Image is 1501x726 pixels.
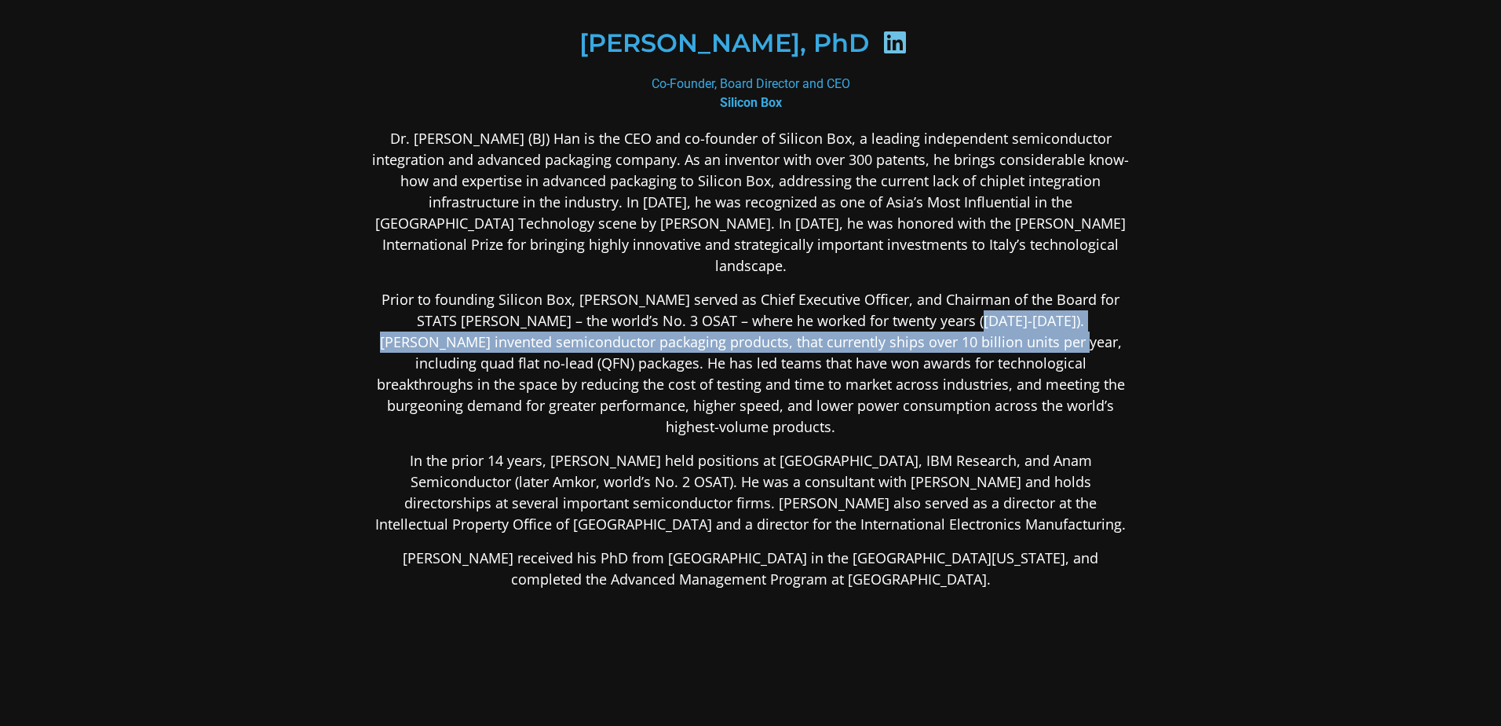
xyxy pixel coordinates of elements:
[720,95,782,110] b: Silicon Box
[579,31,869,56] h2: [PERSON_NAME], PhD
[369,75,1132,112] div: Co-Founder, Board Director and CEO
[369,450,1132,535] p: In the prior 14 years, [PERSON_NAME] held positions at [GEOGRAPHIC_DATA], IBM Research, and Anam ...
[369,548,1132,590] p: [PERSON_NAME] received his PhD from [GEOGRAPHIC_DATA] in the [GEOGRAPHIC_DATA][US_STATE], and com...
[369,289,1132,438] p: Prior to founding Silicon Box, [PERSON_NAME] served as Chief Executive Officer, and Chairman of t...
[369,128,1132,277] p: Dr. [PERSON_NAME] (BJ) Han is the CEO and co-founder of Silicon Box, a leading independent semico...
